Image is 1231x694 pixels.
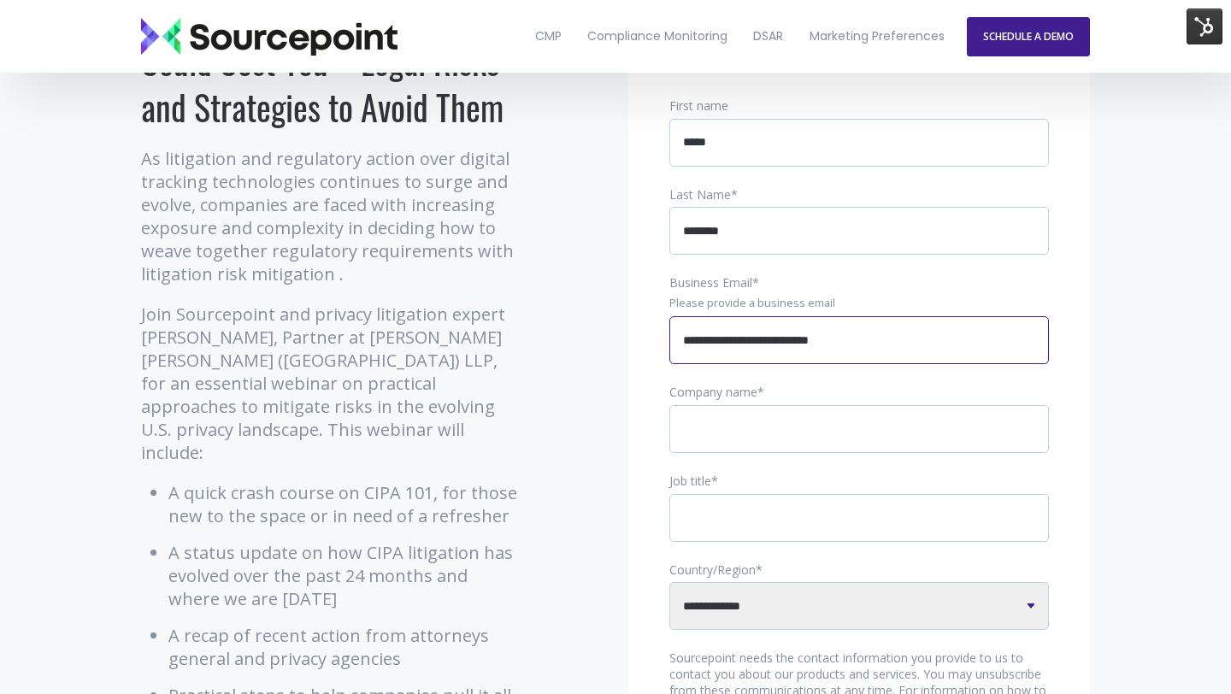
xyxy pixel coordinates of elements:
[669,296,1049,311] legend: Please provide a business email
[669,473,711,489] span: Job title
[669,562,756,578] span: Country/Region
[141,147,521,285] p: As litigation and regulatory action over digital tracking technologies continues to surge and evo...
[669,97,728,114] span: First name
[669,186,731,203] span: Last Name
[168,541,521,610] li: A status update on how CIPA litigation has evolved over the past 24 months and where we are [DATE]
[669,384,757,400] span: Company name
[141,303,521,464] p: Join Sourcepoint and privacy litigation expert [PERSON_NAME], Partner at [PERSON_NAME] [PERSON_NA...
[168,624,521,670] li: A recap of recent action from attorneys general and privacy agencies
[168,481,521,527] li: A quick crash course on CIPA 101, for those new to the space or in need of a refresher
[1187,9,1222,44] img: HubSpot Tools Menu Toggle
[141,18,398,56] img: Sourcepoint_logo_black_transparent (2)-2
[967,17,1090,56] a: SCHEDULE A DEMO
[669,274,752,291] span: Business Email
